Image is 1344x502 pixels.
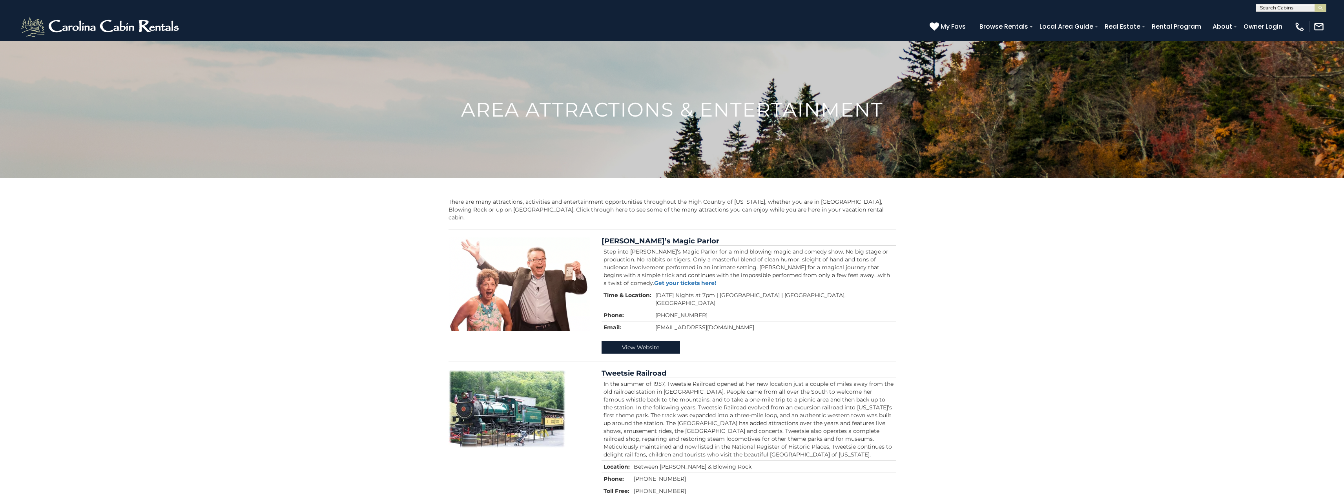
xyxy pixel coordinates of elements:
a: Real Estate [1101,20,1144,33]
strong: Location: [604,463,630,470]
a: Get your tickets here! [654,279,716,287]
a: Browse Rentals [976,20,1032,33]
a: About [1209,20,1236,33]
strong: Toll Free: [604,487,629,495]
a: My Favs [930,22,968,32]
strong: Phone: [604,312,624,319]
td: Step into [PERSON_NAME]’s Magic Parlor for a mind blowing magic and comedy show. No big stage or ... [602,245,896,289]
td: In the summer of 1957, Tweetsie Railroad opened at her new location just a couple of miles away f... [602,378,896,460]
a: Tweetsie Railroad [602,369,666,378]
span: My Favs [941,22,966,31]
td: [PHONE_NUMBER] [632,485,896,497]
img: Tweetsie Railroad [449,370,566,448]
img: phone-regular-white.png [1294,21,1305,32]
p: There are many attractions, activities and entertainment opportunities throughout the High Countr... [449,198,896,221]
a: [PERSON_NAME]’s Magic Parlor [602,237,719,245]
td: [PHONE_NUMBER] [653,309,896,321]
td: Between [PERSON_NAME] & Blowing Rock [632,460,896,473]
a: Owner Login [1240,20,1286,33]
strong: Email: [604,324,621,331]
img: mail-regular-white.png [1313,21,1324,32]
img: White-1-2.png [20,15,182,38]
a: View Website [602,341,680,354]
strong: Time & Location: [604,292,651,299]
td: [EMAIL_ADDRESS][DOMAIN_NAME] [653,321,896,333]
a: Local Area Guide [1036,20,1097,33]
strong: Phone: [604,475,624,482]
a: Rental Program [1148,20,1205,33]
td: [DATE] Nights at 7pm | [GEOGRAPHIC_DATA] | [GEOGRAPHIC_DATA], [GEOGRAPHIC_DATA] [653,289,896,309]
td: [PHONE_NUMBER] [632,473,896,485]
